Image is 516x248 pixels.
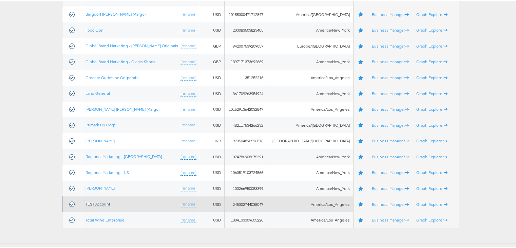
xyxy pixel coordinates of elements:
[371,121,408,126] a: Business Manager
[85,42,178,47] a: Global Brand Marketing - [PERSON_NAME] Originals
[200,147,224,163] td: USD
[267,100,353,116] td: America/Los_Angeles
[180,89,196,95] a: (rename)
[416,137,447,142] a: Graph Explorer
[224,195,267,211] td: 245302744038047
[85,74,139,79] a: Grocery Outlet Inc Corporate
[200,116,224,132] td: USD
[224,116,267,132] td: 482117534266232
[224,5,267,21] td: 10155300471712847
[267,147,353,163] td: America/New_York
[180,42,196,48] a: (rename)
[416,11,447,16] a: Graph Explorer
[85,105,159,110] a: [PERSON_NAME] [PERSON_NAME] (Kargo)
[85,121,115,126] a: Primark US Corp
[224,53,267,69] td: 1397171373692669
[224,100,267,116] td: 10152913642032847
[416,153,447,158] a: Graph Explorer
[180,10,196,16] a: (rename)
[267,163,353,179] td: America/New_York
[267,132,353,148] td: [GEOGRAPHIC_DATA]/[GEOGRAPHIC_DATA]
[371,90,408,95] a: Business Manager
[371,169,408,174] a: Business Manager
[180,216,196,222] a: (rename)
[371,42,408,47] a: Business Manager
[85,58,155,63] a: Global Brand Marketing - Clarks Shoes
[180,137,196,143] a: (rename)
[416,26,447,31] a: Graph Explorer
[224,69,267,85] td: 351252216
[200,84,224,100] td: USD
[416,105,447,110] a: Graph Explorer
[416,74,447,79] a: Graph Explorer
[200,21,224,37] td: USD
[416,58,447,63] a: Graph Explorer
[200,195,224,211] td: USD
[180,200,196,206] a: (rename)
[224,179,267,195] td: 100266950083399
[416,121,447,126] a: Graph Explorer
[200,132,224,148] td: INR
[371,137,408,142] a: Business Manager
[267,53,353,69] td: America/New_York
[200,100,224,116] td: USD
[371,200,408,206] a: Business Manager
[267,195,353,211] td: America/Los_Angeles
[371,58,408,63] a: Business Manager
[267,84,353,100] td: America/New_York
[371,216,408,221] a: Business Manager
[416,200,447,206] a: Graph Explorer
[224,21,267,37] td: 203083503823405
[85,169,129,174] a: Regional Marketing - US
[180,26,196,32] a: (rename)
[200,5,224,21] td: USD
[371,153,408,158] a: Business Manager
[416,169,447,174] a: Graph Explorer
[371,26,408,31] a: Business Manager
[371,11,408,16] a: Business Manager
[267,116,353,132] td: America/[GEOGRAPHIC_DATA]
[85,153,162,158] a: Regional Marketing - [GEOGRAPHIC_DATA]
[200,179,224,195] td: USD
[85,137,115,142] a: [PERSON_NAME]
[200,211,224,227] td: USD
[180,74,196,79] a: (rename)
[371,74,408,79] a: Business Manager
[180,121,196,127] a: (rename)
[200,37,224,53] td: GBP
[224,132,267,148] td: 973504896526876
[180,105,196,111] a: (rename)
[267,69,353,85] td: America/Los_Angeles
[267,37,353,53] td: Europe/[GEOGRAPHIC_DATA]
[416,184,447,190] a: Graph Explorer
[180,184,196,190] a: (rename)
[200,163,224,179] td: USD
[224,211,267,227] td: 1004133309605220
[224,37,267,53] td: 942007539209057
[224,84,267,100] td: 361709263954924
[416,42,447,47] a: Graph Explorer
[85,89,110,94] a: Land General
[371,105,408,110] a: Business Manager
[224,147,267,163] td: 374786908675391
[267,5,353,21] td: America/[GEOGRAPHIC_DATA]
[200,53,224,69] td: GBP
[267,211,353,227] td: America/Los_Angeles
[416,216,447,221] a: Graph Explorer
[85,26,103,31] a: Food Lion
[371,184,408,190] a: Business Manager
[416,90,447,95] a: Graph Explorer
[267,21,353,37] td: America/New_York
[85,200,110,205] a: TEST Account
[224,163,267,179] td: 1063519103724566
[180,153,196,158] a: (rename)
[85,184,115,189] a: [PERSON_NAME]
[200,69,224,85] td: USD
[85,216,125,221] a: Total Wine Enterprise
[180,169,196,174] a: (rename)
[85,10,146,15] a: Bergdorf [PERSON_NAME] (Kargo)
[180,58,196,64] a: (rename)
[267,179,353,195] td: America/New_York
